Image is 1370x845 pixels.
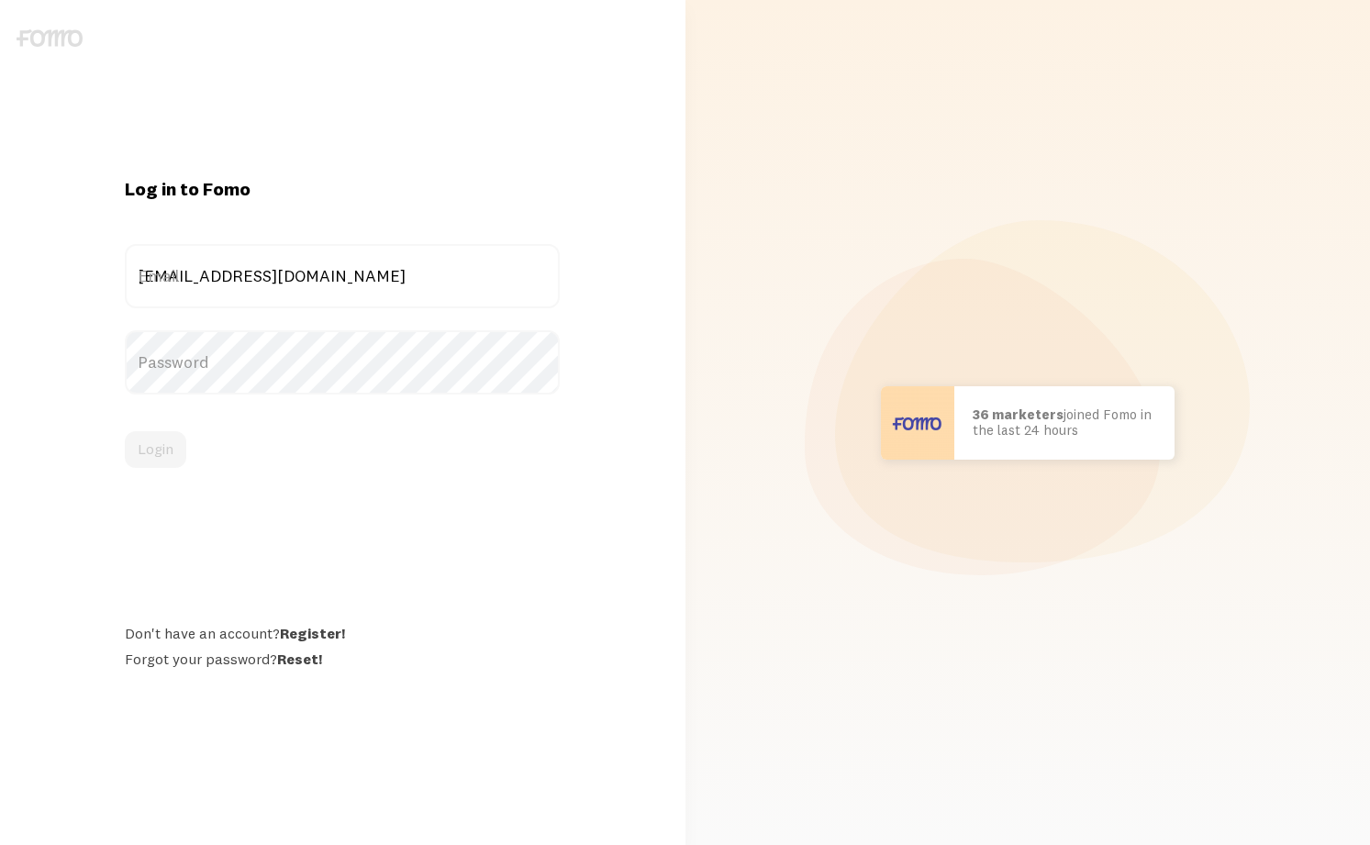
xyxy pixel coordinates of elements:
[125,244,560,308] label: Email
[125,650,560,668] div: Forgot your password?
[277,650,322,668] a: Reset!
[280,624,345,642] a: Register!
[881,386,954,460] img: User avatar
[17,29,83,47] img: fomo-logo-gray-b99e0e8ada9f9040e2984d0d95b3b12da0074ffd48d1e5cb62ac37fc77b0b268.svg
[973,407,1156,438] p: joined Fomo in the last 24 hours
[125,330,560,395] label: Password
[125,177,560,201] h1: Log in to Fomo
[125,624,560,642] div: Don't have an account?
[973,406,1064,423] b: 36 marketers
